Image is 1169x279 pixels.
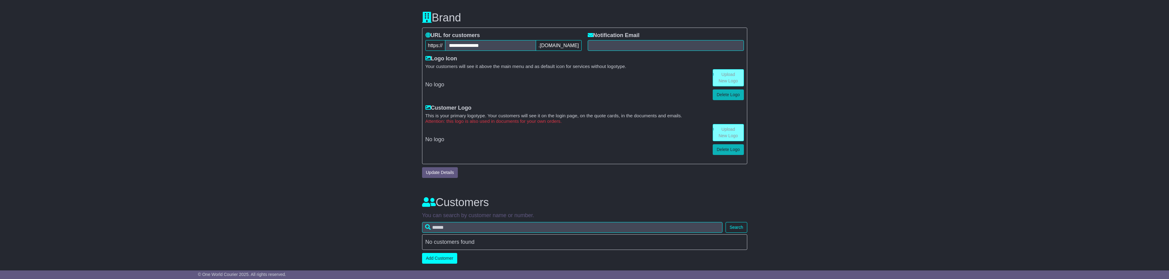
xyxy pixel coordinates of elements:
button: Update Details [422,167,458,178]
small: Attention: this logo is also used in documents for your own orders. [425,119,744,124]
span: No logo [425,136,444,142]
a: Add Customer [422,253,457,264]
label: Notification Email [588,32,640,39]
button: Search [726,222,747,233]
a: Upload New Logo [713,69,744,86]
span: https:// [425,40,445,51]
label: Customer Logo [425,105,472,111]
small: Your customers will see it above the main menu and as default icon for services without logotype. [425,64,744,69]
label: URL for customers [425,32,480,39]
a: Upload New Logo [713,124,744,141]
span: No logo [425,81,444,88]
small: This is your primary logotype. Your customers will see it on the login page, on the quote cards, ... [425,113,744,119]
span: © One World Courier 2025. All rights reserved. [198,272,286,277]
p: You can search by customer name or number. [422,212,747,219]
label: Logo Icon [425,55,457,62]
span: .[DOMAIN_NAME] [536,40,581,51]
h3: Customers [422,196,747,209]
h3: Brand [422,12,747,24]
div: No customers found [425,239,744,246]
